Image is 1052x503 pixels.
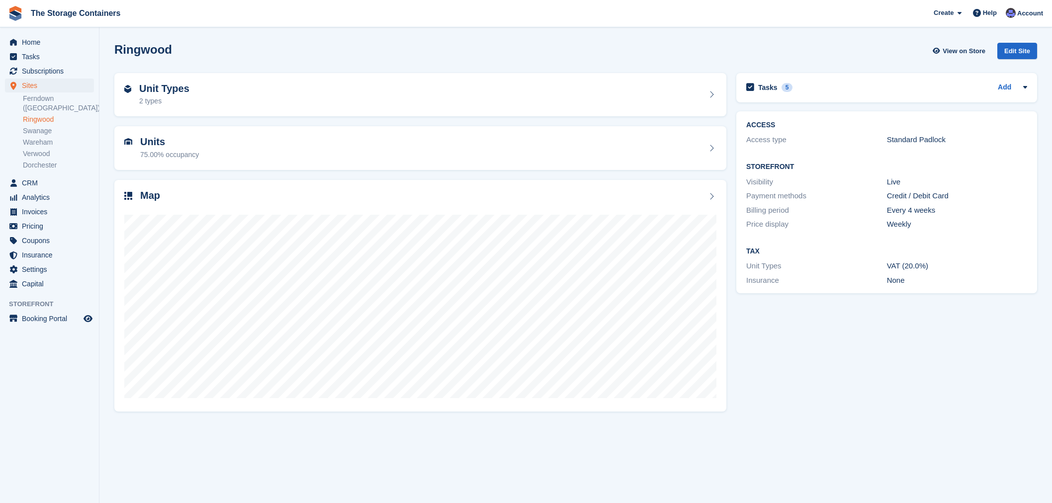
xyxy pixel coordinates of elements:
[140,136,199,148] h2: Units
[124,85,131,93] img: unit-type-icn-2b2737a686de81e16bb02015468b77c625bbabd49415b5ef34ead5e3b44a266d.svg
[23,94,94,113] a: Ferndown ([GEOGRAPHIC_DATA])
[887,205,1028,216] div: Every 4 weeks
[887,260,1028,272] div: VAT (20.0%)
[5,277,94,291] a: menu
[140,190,160,201] h2: Map
[5,190,94,204] a: menu
[23,161,94,170] a: Dorchester
[746,121,1027,129] h2: ACCESS
[114,73,726,117] a: Unit Types 2 types
[746,260,887,272] div: Unit Types
[22,277,82,291] span: Capital
[9,299,99,309] span: Storefront
[22,219,82,233] span: Pricing
[5,205,94,219] a: menu
[887,219,1028,230] div: Weekly
[887,275,1028,286] div: None
[22,50,82,64] span: Tasks
[23,115,94,124] a: Ringwood
[997,43,1037,63] a: Edit Site
[5,312,94,326] a: menu
[983,8,997,18] span: Help
[5,248,94,262] a: menu
[997,43,1037,59] div: Edit Site
[22,176,82,190] span: CRM
[5,176,94,190] a: menu
[5,50,94,64] a: menu
[758,83,778,92] h2: Tasks
[22,35,82,49] span: Home
[998,82,1011,93] a: Add
[124,192,132,200] img: map-icn-33ee37083ee616e46c38cad1a60f524a97daa1e2b2c8c0bc3eb3415660979fc1.svg
[139,96,189,106] div: 2 types
[746,275,887,286] div: Insurance
[5,64,94,78] a: menu
[114,180,726,412] a: Map
[22,312,82,326] span: Booking Portal
[114,43,172,56] h2: Ringwood
[934,8,954,18] span: Create
[22,64,82,78] span: Subscriptions
[746,163,1027,171] h2: Storefront
[5,35,94,49] a: menu
[22,234,82,248] span: Coupons
[114,126,726,170] a: Units 75.00% occupancy
[931,43,989,59] a: View on Store
[139,83,189,94] h2: Unit Types
[746,219,887,230] div: Price display
[746,176,887,188] div: Visibility
[887,134,1028,146] div: Standard Padlock
[1006,8,1016,18] img: Dan Excell
[22,262,82,276] span: Settings
[5,234,94,248] a: menu
[27,5,124,21] a: The Storage Containers
[943,46,985,56] span: View on Store
[887,176,1028,188] div: Live
[23,138,94,147] a: Wareham
[23,149,94,159] a: Verwood
[746,134,887,146] div: Access type
[746,248,1027,255] h2: Tax
[22,205,82,219] span: Invoices
[1017,8,1043,18] span: Account
[5,79,94,92] a: menu
[887,190,1028,202] div: Credit / Debit Card
[746,205,887,216] div: Billing period
[82,313,94,325] a: Preview store
[124,138,132,145] img: unit-icn-7be61d7bf1b0ce9d3e12c5938cc71ed9869f7b940bace4675aadf7bd6d80202e.svg
[22,190,82,204] span: Analytics
[5,262,94,276] a: menu
[140,150,199,160] div: 75.00% occupancy
[23,126,94,136] a: Swanage
[8,6,23,21] img: stora-icon-8386f47178a22dfd0bd8f6a31ec36ba5ce8667c1dd55bd0f319d3a0aa187defe.svg
[782,83,793,92] div: 5
[5,219,94,233] a: menu
[22,79,82,92] span: Sites
[746,190,887,202] div: Payment methods
[22,248,82,262] span: Insurance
